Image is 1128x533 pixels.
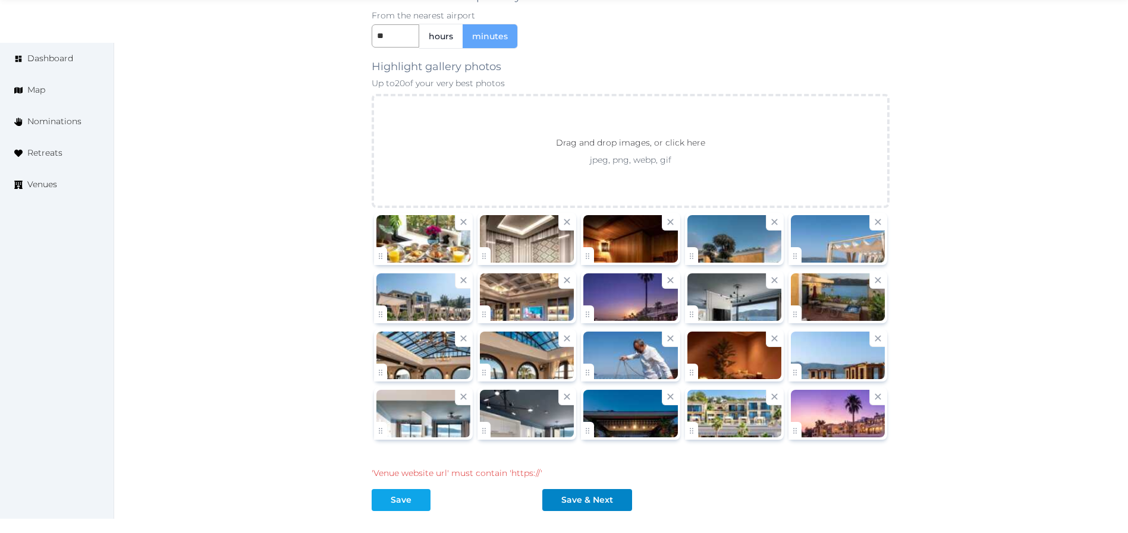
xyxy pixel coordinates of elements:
[27,147,62,159] span: Retreats
[372,489,431,511] button: Save
[372,77,890,89] p: Up to 20 of your very best photos
[372,58,501,75] label: Highlight gallery photos
[546,136,715,154] p: Drag and drop images, or click here
[27,178,57,191] span: Venues
[472,30,508,42] span: minutes
[561,494,613,506] div: Save & Next
[27,115,81,128] span: Nominations
[372,10,890,21] p: From the nearest airport
[27,52,73,65] span: Dashboard
[391,494,411,506] div: Save
[27,84,45,96] span: Map
[372,467,542,480] div: 'Venue website url' must contain 'https://'
[429,30,453,42] span: hours
[542,489,632,511] button: Save & Next
[535,154,727,166] p: jpeg, png, webp, gif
